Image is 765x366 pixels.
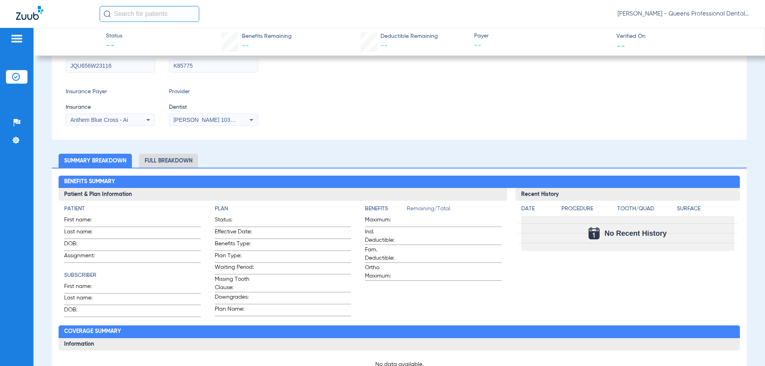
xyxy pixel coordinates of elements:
h3: Patient & Plan Information [59,188,507,201]
app-breakdown-title: Benefits [365,205,407,216]
h4: Benefits [365,205,407,213]
h3: Recent History [516,188,740,201]
img: Calendar [588,227,600,239]
span: Maximum: [365,216,404,227]
h4: Procedure [561,205,614,213]
span: Plan Type: [215,252,254,262]
span: Verified On [616,32,752,41]
span: -- [106,41,122,52]
span: Anthem Blue Cross - Ai [70,117,128,123]
li: Summary Breakdown [59,154,132,168]
input: Search for patients [100,6,199,22]
span: Status [106,32,122,40]
span: Deductible Remaining [381,32,438,41]
span: DOB: [64,306,103,317]
span: First name: [64,216,103,227]
span: Insurance Payer [66,88,155,96]
span: Insurance [66,103,155,112]
span: Assignment: [64,252,103,262]
span: No Recent History [604,229,667,237]
span: -- [242,42,249,49]
span: Dentist [169,103,258,112]
h2: Coverage Summary [59,325,739,338]
app-breakdown-title: Date [521,205,555,216]
span: Benefits Remaining [242,32,292,41]
span: Waiting Period: [215,263,254,274]
h4: Subscriber [64,271,200,280]
span: Benefits Type: [215,240,254,251]
app-breakdown-title: Surface [677,205,734,216]
span: [PERSON_NAME] 1033762877 [173,117,252,123]
h4: Patient [64,205,200,213]
span: Provider [169,88,258,96]
span: Fam. Deductible: [365,246,404,262]
app-breakdown-title: Procedure [561,205,614,216]
li: Full Breakdown [139,154,198,168]
app-breakdown-title: Tooth/Quad [617,205,674,216]
span: Last name: [64,294,103,305]
h3: Information [59,338,739,351]
span: Missing Tooth Clause: [215,275,254,292]
span: Payer [474,32,610,40]
span: Downgrades: [215,293,254,304]
iframe: Chat Widget [725,328,765,366]
h4: Surface [677,205,734,213]
span: Ortho Maximum: [365,264,404,280]
span: -- [616,41,625,50]
span: Remaining/Total [407,205,501,216]
span: [PERSON_NAME] - Queens Professional Dental Care [618,10,749,18]
span: DOB: [64,240,103,251]
span: -- [381,42,388,49]
h4: Date [521,205,555,213]
span: Last name: [64,228,103,239]
img: Search Icon [104,10,111,18]
span: First name: [64,282,103,293]
span: Status: [215,216,254,227]
img: Zuub Logo [16,6,43,20]
span: Plan Name: [215,305,254,316]
h2: Benefits Summary [59,176,739,188]
span: Ind. Deductible: [365,228,404,245]
h4: Tooth/Quad [617,205,674,213]
span: Effective Date: [215,228,254,239]
span: -- [474,41,610,51]
h4: Plan [215,205,351,213]
img: hamburger-icon [10,34,23,43]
